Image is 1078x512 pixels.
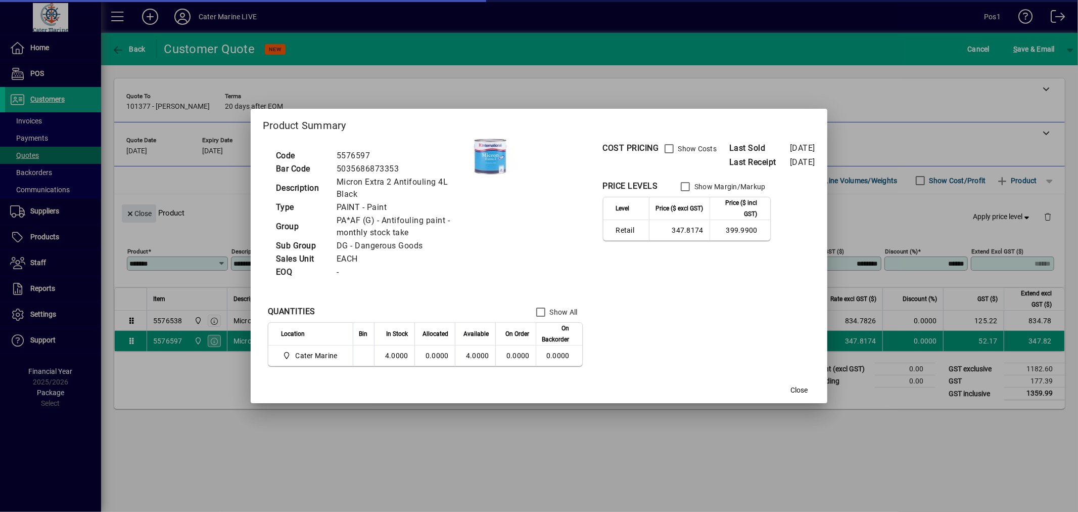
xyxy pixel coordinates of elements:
[542,323,570,345] span: On Backorder
[251,109,827,138] h2: Product Summary
[692,182,766,192] label: Show Margin/Markup
[603,142,659,154] div: COST PRICING
[271,201,332,214] td: Type
[656,203,704,214] span: Price ($ excl GST)
[332,162,465,176] td: 5035686873353
[332,252,465,266] td: EACH
[387,328,408,339] span: In Stock
[790,143,815,153] span: [DATE]
[296,351,338,361] span: Cater Marine
[603,180,658,192] div: PRICE LEVELS
[271,252,332,266] td: Sales Unit
[676,144,717,154] label: Show Costs
[271,239,332,252] td: Sub Group
[271,149,332,162] td: Code
[423,328,449,339] span: Allocated
[281,350,342,362] span: Cater Marine
[710,220,770,240] td: 399.9900
[616,203,630,214] span: Level
[729,156,790,168] span: Last Receipt
[271,176,332,201] td: Description
[414,346,455,366] td: 0.0000
[271,162,332,176] td: Bar Code
[359,328,368,339] span: Bin
[332,201,465,214] td: PAINT - Paint
[649,220,710,240] td: 347.8174
[729,142,790,154] span: Last Sold
[716,197,758,220] span: Price ($ incl GST)
[332,214,465,239] td: PA*AF (G) - Antifouling paint - monthly stock take
[374,346,414,366] td: 4.0000
[465,139,515,175] img: contain
[332,266,465,279] td: -
[506,352,530,360] span: 0.0000
[271,266,332,279] td: EOQ
[506,328,530,339] span: On Order
[332,239,465,252] td: DG - Dangerous Goods
[281,328,305,339] span: Location
[332,176,465,201] td: Micron Extra 2 Antifouling 4L Black
[616,225,643,235] span: Retail
[790,157,815,167] span: [DATE]
[268,306,315,318] div: QUANTITIES
[464,328,489,339] span: Available
[455,346,495,366] td: 4.0000
[783,381,815,399] button: Close
[536,346,582,366] td: 0.0000
[790,385,808,396] span: Close
[332,149,465,162] td: 5576597
[271,214,332,239] td: Group
[548,307,578,317] label: Show All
